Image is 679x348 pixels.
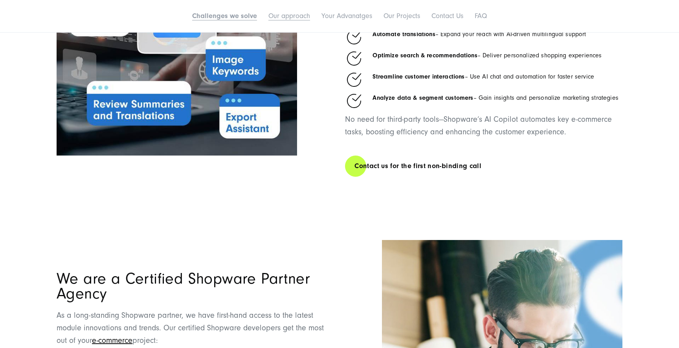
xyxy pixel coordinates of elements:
[384,12,420,20] a: Our Projects
[268,12,310,20] a: Our approach
[92,336,132,345] a: e-commerce
[345,71,622,84] li: – Use AI chat and automation for faster service
[345,28,622,42] li: – Expand your reach with AI-driven multilingual support
[373,31,435,38] strong: Automate translations
[373,94,473,101] strong: Analyze data & segment customers
[373,73,464,80] strong: Streamline customer interactions
[475,12,487,20] a: FAQ
[345,155,491,177] a: Contact us for the first non-binding call
[373,52,477,59] strong: Optimize search & recommendations
[321,12,372,20] a: Your Advanatges
[57,309,334,347] p: As a long-standing Shopware partner, we have first-hand access to the latest module innovations a...
[345,92,622,105] li: – Gain insights and personalize marketing strategies
[345,49,622,63] li: – Deliver personalized shopping experiences
[431,12,463,20] a: Contact Us
[57,271,334,301] h2: We are a Certified Shopware Partner Agency
[192,12,257,20] a: Challenges we solve
[345,113,622,138] p: No need for third-party tools—Shopware’s AI Copilot automates key e-commerce tasks, boosting effi...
